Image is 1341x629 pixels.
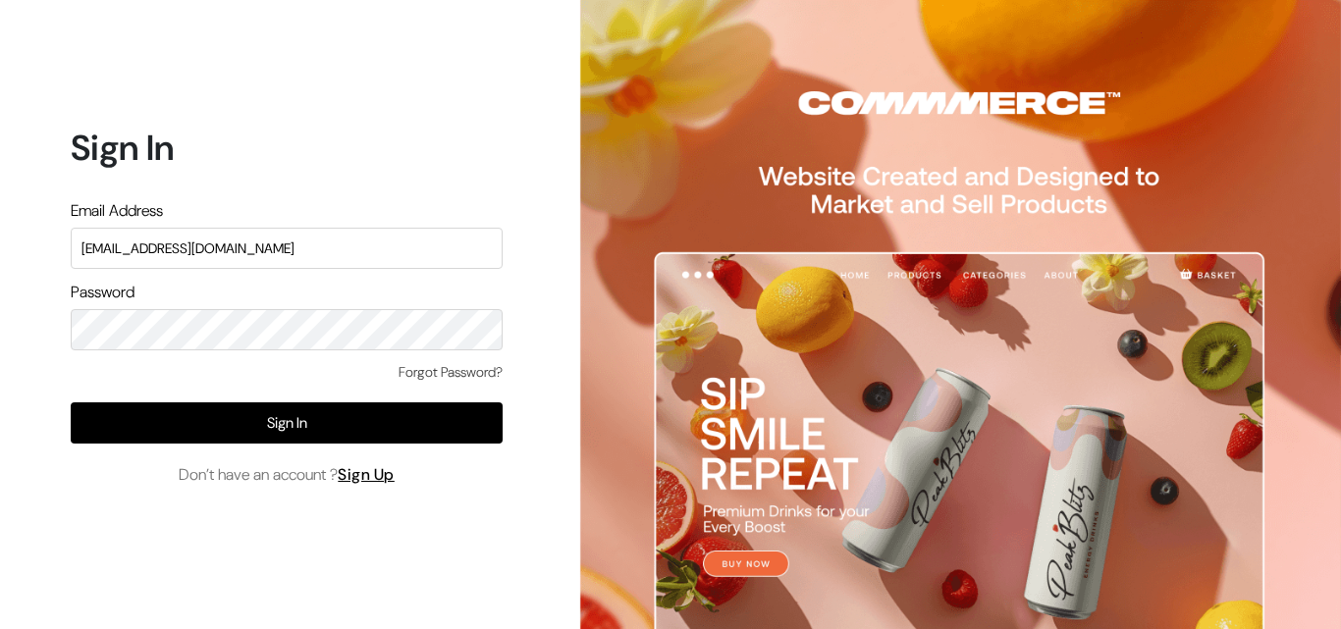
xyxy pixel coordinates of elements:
button: Sign In [71,402,503,444]
label: Password [71,281,134,304]
h1: Sign In [71,127,503,169]
span: Don’t have an account ? [179,463,395,487]
a: Forgot Password? [399,362,503,383]
label: Email Address [71,199,163,223]
a: Sign Up [338,464,395,485]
